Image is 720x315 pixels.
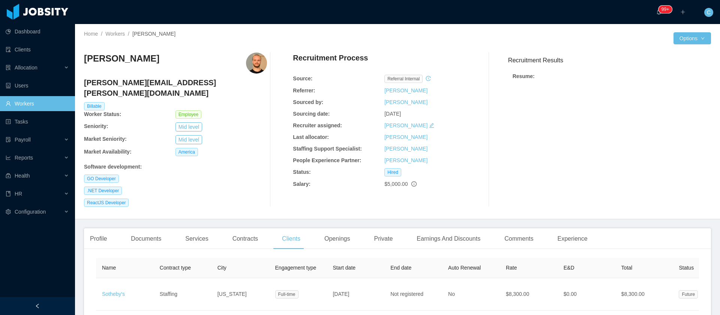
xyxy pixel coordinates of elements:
img: 43d66a60-bf43-4e5a-98b4-065cc2c5e52b_68e3190acf169-400w.png [246,53,267,74]
td: $8,300.00 [500,278,558,310]
a: icon: auditClients [6,42,69,57]
h3: [PERSON_NAME] [84,53,159,65]
span: Hired [384,168,401,176]
span: Billable [84,102,105,110]
span: Engagement type [275,265,316,271]
a: Sotheby's [102,291,125,297]
a: icon: robotUsers [6,78,69,93]
button: Mid level [175,122,202,131]
i: icon: bell [656,9,661,15]
b: Referrer: [293,87,315,93]
span: [DATE] [384,111,401,117]
span: [DATE] [333,291,349,297]
a: [PERSON_NAME] [384,157,427,163]
span: / [101,31,102,37]
a: Workers [105,31,125,37]
span: C [707,8,711,17]
span: Staffing [160,291,177,297]
b: Worker Status: [84,111,121,117]
span: GO Developer [84,175,119,183]
a: icon: userWorkers [6,96,69,111]
a: icon: pie-chartDashboard [6,24,69,39]
span: info-circle [411,181,417,187]
span: Start date [333,265,355,271]
sup: 213 [658,6,672,13]
span: ReactJS Developer [84,199,129,207]
span: E&D [564,265,574,271]
h4: Recruitment Process [293,53,368,63]
b: Seniority: [84,123,108,129]
td: [US_STATE] [211,278,269,310]
a: icon: profileTasks [6,114,69,129]
b: Recruiter assigned: [293,122,342,128]
span: Contract type [160,265,191,271]
i: icon: file-protect [6,137,11,142]
span: Employee [175,110,201,119]
span: Rate [506,265,517,271]
span: Status [679,265,694,271]
div: Contracts [226,228,264,249]
b: Market Availability: [84,149,132,155]
span: Total [621,265,633,271]
span: .NET Developer [84,187,122,195]
div: Private [368,228,399,249]
span: Full-time [275,290,298,298]
td: $8,300.00 [615,278,673,310]
a: [PERSON_NAME] [384,99,427,105]
span: Name [102,265,116,271]
span: HR [15,191,22,197]
span: City [217,265,226,271]
i: icon: book [6,191,11,196]
b: Sourcing date: [293,111,330,117]
span: Future [679,290,698,298]
a: [PERSON_NAME] [384,87,427,93]
span: Configuration [15,209,46,215]
div: Earnings And Discounts [411,228,486,249]
span: / [128,31,129,37]
a: Home [84,31,98,37]
div: Comments [498,228,539,249]
h3: Recruitment Results [508,56,711,65]
a: [PERSON_NAME] [384,146,427,152]
b: People Experience Partner: [293,157,361,163]
i: icon: setting [6,209,11,214]
div: Experience [552,228,594,249]
span: America [175,148,198,156]
a: [PERSON_NAME] [384,122,427,128]
span: Not registered [390,291,423,297]
i: icon: edit [429,123,434,128]
i: icon: history [426,76,431,81]
i: icon: line-chart [6,155,11,160]
div: Clients [276,228,306,249]
b: Salary: [293,181,310,187]
div: Services [179,228,214,249]
span: Health [15,173,30,179]
button: Optionsicon: down [673,32,711,44]
td: No [442,278,500,310]
b: Last allocator: [293,134,329,140]
div: Profile [84,228,113,249]
strong: Resume : [513,73,535,79]
b: Staffing Support Specialist: [293,146,362,152]
span: Payroll [15,137,31,143]
div: Documents [125,228,167,249]
b: Software development : [84,164,142,170]
a: [PERSON_NAME] [384,134,427,140]
i: icon: solution [6,65,11,70]
div: Openings [318,228,356,249]
span: $5,000.00 [384,181,408,187]
span: Auto Renewal [448,265,481,271]
h4: [PERSON_NAME][EMAIL_ADDRESS][PERSON_NAME][DOMAIN_NAME] [84,77,267,98]
i: icon: medicine-box [6,173,11,178]
b: Status: [293,169,310,175]
i: icon: plus [680,9,685,15]
button: Mid level [175,135,202,144]
span: $0.00 [564,291,577,297]
span: [PERSON_NAME] [132,31,175,37]
span: Allocation [15,65,37,71]
b: Market Seniority: [84,136,127,142]
span: End date [390,265,411,271]
b: Source: [293,75,312,81]
span: Reports [15,155,33,161]
span: Referral internal [384,75,423,83]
